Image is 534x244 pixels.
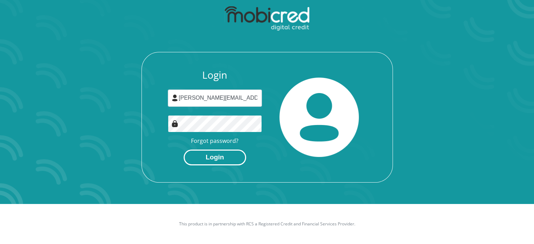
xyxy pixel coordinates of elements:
[171,120,178,127] img: Image
[191,137,238,145] a: Forgot password?
[168,90,262,107] input: Username
[72,221,462,227] p: This product is in partnership with RCS a Registered Credit and Financial Services Provider.
[168,69,262,81] h3: Login
[225,6,309,31] img: mobicred logo
[171,94,178,101] img: user-icon image
[184,150,246,165] button: Login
